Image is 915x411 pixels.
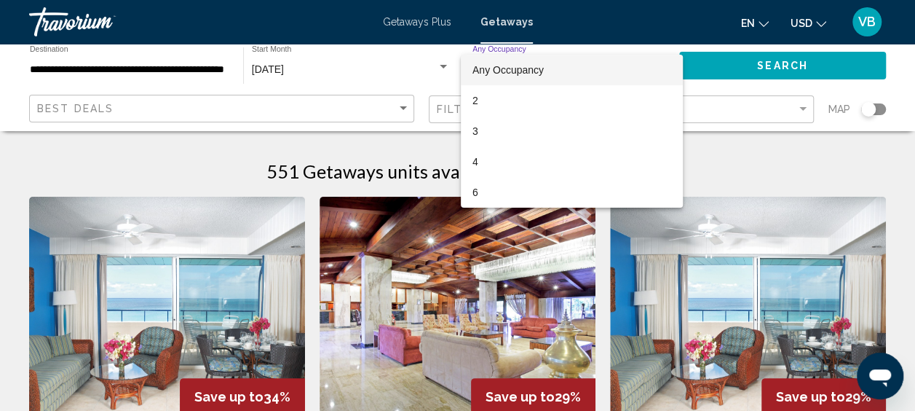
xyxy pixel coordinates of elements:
span: 3 [472,116,671,146]
span: 6 [472,177,671,208]
iframe: Button to launch messaging window [857,353,903,399]
span: 2 [472,85,671,116]
span: Any Occupancy [472,64,544,76]
span: 4 [472,146,671,177]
